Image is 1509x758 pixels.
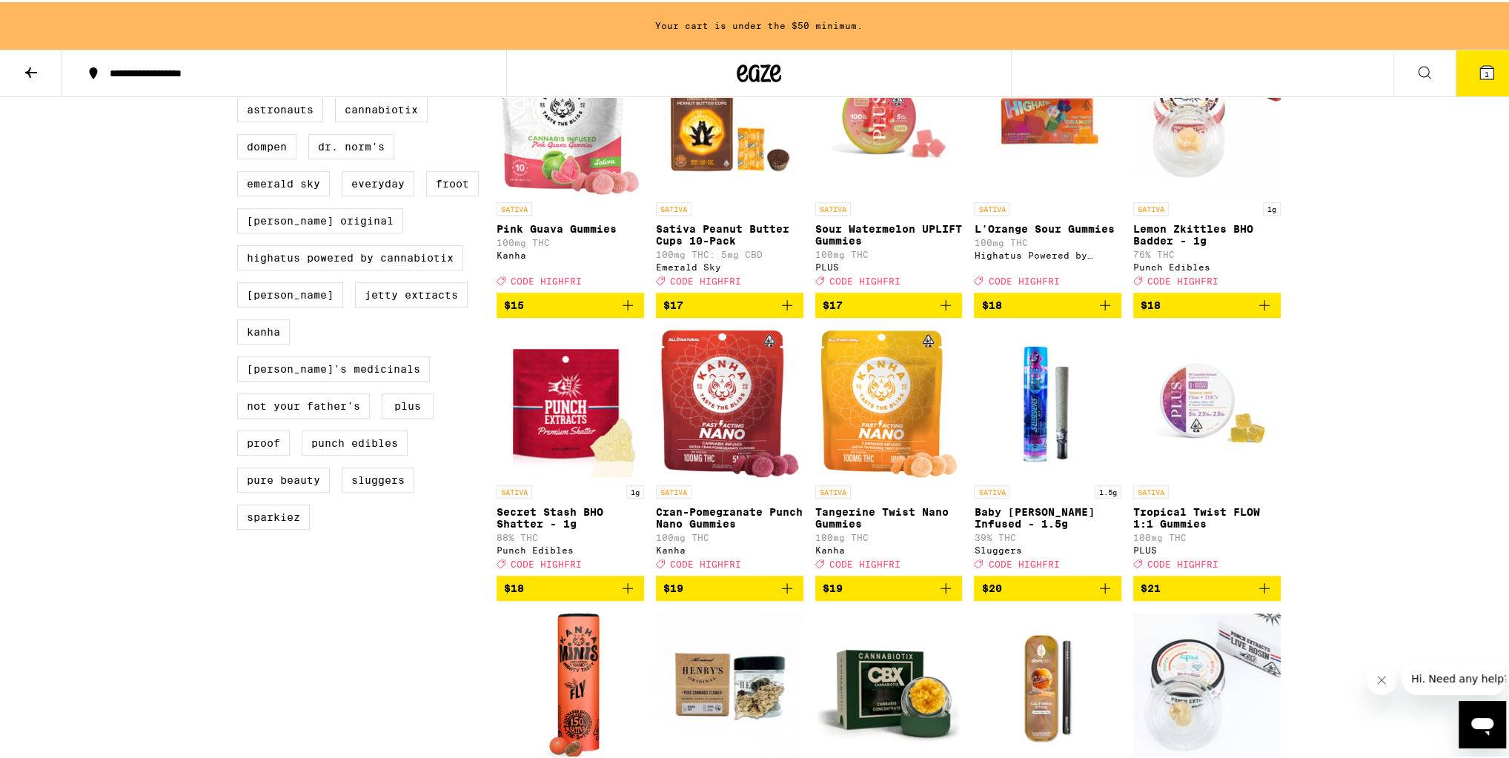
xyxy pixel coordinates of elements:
span: $19 [823,580,843,592]
p: 1.5g [1095,483,1121,496]
span: 1 [1485,67,1489,76]
span: CODE HIGHFRI [829,556,901,566]
p: SATIVA [815,200,851,213]
label: Sluggers [342,465,414,491]
label: Highatus Powered by Cannabiotix [237,243,463,268]
button: Add to bag [974,574,1121,599]
p: Sativa Peanut Butter Cups 10-Pack [656,221,803,245]
span: CODE HIGHFRI [829,273,901,283]
div: Kanha [656,543,803,553]
button: Add to bag [497,290,644,316]
button: Add to bag [656,574,803,599]
span: CODE HIGHFRI [670,556,741,566]
p: 100mg THC [656,531,803,540]
iframe: Button to launch messaging window [1459,699,1506,746]
p: SATIVA [974,483,1009,496]
p: Baby [PERSON_NAME] Infused - 1.5g [974,504,1121,528]
label: Pure Beauty [237,465,330,491]
a: Open page for Sativa Peanut Butter Cups 10-Pack from Emerald Sky [656,44,803,290]
span: $17 [823,297,843,309]
a: Open page for Pink Guava Gummies from Kanha [497,44,644,290]
img: Punch Edibles - Secret Stash BHO Shatter - 1g [497,328,644,476]
label: Cannabiotix [335,95,428,120]
p: Sour Watermelon UPLIFT Gummies [815,221,963,245]
button: Add to bag [815,574,963,599]
button: Add to bag [815,290,963,316]
img: Kanha - Cran-Pomegranate Punch Nano Gummies [660,328,799,476]
div: Punch Edibles [497,543,644,553]
p: SATIVA [815,483,851,496]
iframe: Close message [1367,663,1396,693]
img: PLUS - Tropical Twist FLOW 1:1 Gummies [1133,328,1281,476]
label: Proof [237,428,290,453]
p: Tangerine Twist Nano Gummies [815,504,963,528]
p: SATIVA [497,200,532,213]
label: [PERSON_NAME]'s Medicinals [237,354,430,379]
p: SATIVA [1133,200,1169,213]
label: Everyday [342,169,414,194]
span: CODE HIGHFRI [1147,273,1218,283]
img: Highatus Powered by Cannabiotix - L'Orange Sour Gummies [974,44,1121,193]
span: $17 [663,297,683,309]
label: Astronauts [237,95,323,120]
div: Emerald Sky [656,260,803,270]
p: L'Orange Sour Gummies [974,221,1121,233]
label: Emerald Sky [237,169,330,194]
label: Punch Edibles [302,428,408,453]
p: 39% THC [974,531,1121,540]
label: Froot [426,169,479,194]
p: Secret Stash BHO Shatter - 1g [497,504,644,528]
div: Kanha [497,248,644,258]
label: Dompen [237,132,296,157]
button: Add to bag [974,290,1121,316]
p: 76% THC [1133,247,1281,257]
span: CODE HIGHFRI [511,556,582,566]
p: Cran-Pomegranate Punch Nano Gummies [656,504,803,528]
label: Not Your Father's [237,391,370,416]
a: Open page for Tropical Twist FLOW 1:1 Gummies from PLUS [1133,328,1281,574]
a: Open page for L'Orange Sour Gummies from Highatus Powered by Cannabiotix [974,44,1121,290]
p: Tropical Twist FLOW 1:1 Gummies [1133,504,1281,528]
span: $18 [981,297,1001,309]
div: Sluggers [974,543,1121,553]
span: CODE HIGHFRI [988,273,1059,283]
label: Jetty Extracts [355,280,468,305]
p: 100mg THC [974,236,1121,245]
label: [PERSON_NAME] Original [237,206,403,231]
img: PLUS - Sour Watermelon UPLIFT Gummies [815,44,963,193]
p: 1g [626,483,644,496]
a: Open page for Sour Watermelon UPLIFT Gummies from PLUS [815,44,963,290]
p: Pink Guava Gummies [497,221,644,233]
img: Sluggers - Baby Griselda Infused - 1.5g [974,328,1121,476]
p: SATIVA [1133,483,1169,496]
p: 100mg THC [815,247,963,257]
a: Open page for Lemon Zkittles BHO Badder - 1g from Punch Edibles [1133,44,1281,290]
a: Open page for Baby Griselda Infused - 1.5g from Sluggers [974,328,1121,574]
label: Sparkiez [237,502,310,528]
span: CODE HIGHFRI [988,556,1059,566]
span: $15 [504,297,524,309]
span: CODE HIGHFRI [511,273,582,283]
span: $18 [1141,297,1161,309]
p: 100mg THC: 5mg CBD [656,247,803,257]
label: Kanha [237,317,290,342]
img: Emerald Sky - Sativa Peanut Butter Cups 10-Pack [656,44,803,193]
img: Punch Edibles - Lemon Zkittles BHO Badder - 1g [1133,44,1281,193]
span: $18 [504,580,524,592]
span: $20 [981,580,1001,592]
iframe: Message from company [1402,660,1506,693]
span: Hi. Need any help? [9,10,107,22]
a: Open page for Tangerine Twist Nano Gummies from Kanha [815,328,963,574]
label: Dr. Norm's [308,132,394,157]
p: 100mg THC [1133,531,1281,540]
p: SATIVA [497,483,532,496]
button: Add to bag [497,574,644,599]
div: Kanha [815,543,963,553]
label: [PERSON_NAME] [237,280,343,305]
div: Punch Edibles [1133,260,1281,270]
p: 100mg THC [815,531,963,540]
a: Open page for Secret Stash BHO Shatter - 1g from Punch Edibles [497,328,644,574]
p: SATIVA [656,200,692,213]
div: PLUS [815,260,963,270]
p: SATIVA [656,483,692,496]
